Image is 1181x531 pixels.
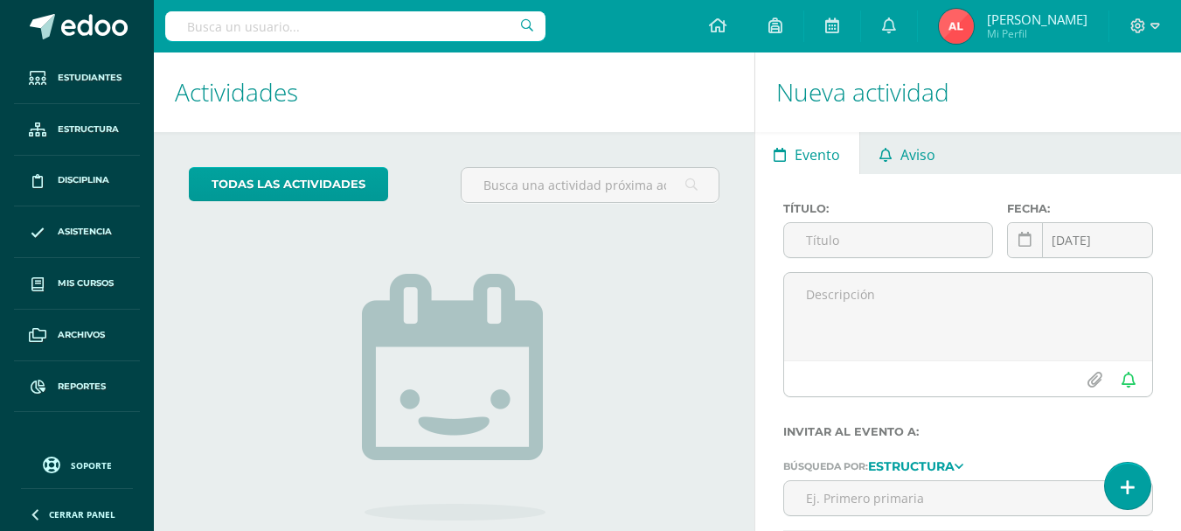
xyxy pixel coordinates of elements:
[868,459,963,472] a: Estructura
[49,508,115,521] span: Cerrar panel
[784,223,992,257] input: Título
[58,122,119,136] span: Estructura
[14,156,140,207] a: Disciplina
[14,206,140,258] a: Asistencia
[1008,223,1152,257] input: Fecha de entrega
[14,104,140,156] a: Estructura
[58,173,109,187] span: Disciplina
[987,10,1087,28] span: [PERSON_NAME]
[462,168,718,202] input: Busca una actividad próxima aquí...
[1007,202,1153,215] label: Fecha:
[362,274,545,521] img: no_activities.png
[14,52,140,104] a: Estudiantes
[860,132,954,174] a: Aviso
[189,167,388,201] a: todas las Actividades
[175,52,733,132] h1: Actividades
[783,202,993,215] label: Título:
[868,458,955,474] strong: Estructura
[58,225,112,239] span: Asistencia
[987,26,1087,41] span: Mi Perfil
[14,258,140,310] a: Mis cursos
[783,425,1153,438] label: Invitar al evento a:
[776,52,1160,132] h1: Nueva actividad
[784,481,1152,515] input: Ej. Primero primaria
[783,460,868,472] span: Búsqueda por:
[58,71,122,85] span: Estudiantes
[795,134,840,176] span: Evento
[58,328,105,342] span: Archivos
[165,11,545,41] input: Busca un usuario...
[58,380,106,394] span: Reportes
[58,276,114,290] span: Mis cursos
[14,361,140,413] a: Reportes
[939,9,974,44] img: 3d24bdc41b48af0e57a4778939df8160.png
[14,310,140,361] a: Archivos
[755,132,859,174] a: Evento
[71,459,112,472] span: Soporte
[21,452,133,476] a: Soporte
[900,134,935,176] span: Aviso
